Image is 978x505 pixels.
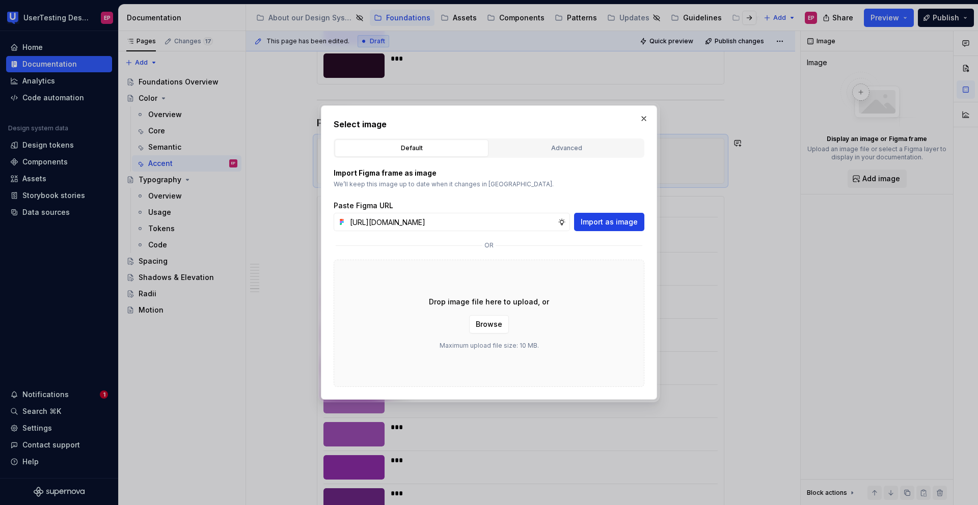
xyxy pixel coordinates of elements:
p: Import Figma frame as image [334,168,644,178]
p: We’ll keep this image up to date when it changes in [GEOGRAPHIC_DATA]. [334,180,644,188]
div: Advanced [493,143,640,153]
button: Import as image [574,213,644,231]
span: Import as image [581,217,638,227]
h2: Select image [334,118,644,130]
input: https://figma.com/file... [346,213,558,231]
button: Browse [469,315,509,333]
p: Maximum upload file size: 10 MB. [440,342,539,350]
p: or [484,241,494,249]
span: Browse [476,319,502,329]
div: Default [338,143,485,153]
label: Paste Figma URL [334,201,393,211]
p: Drop image file here to upload, or [429,297,549,307]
